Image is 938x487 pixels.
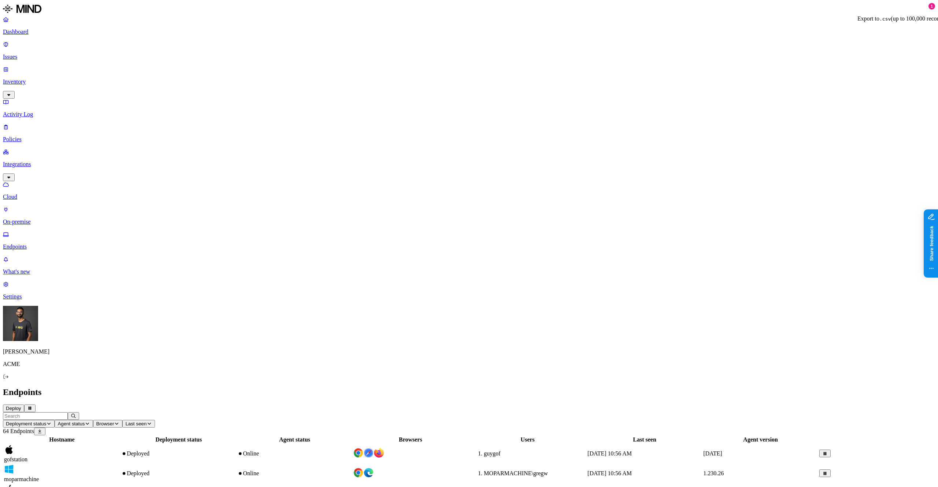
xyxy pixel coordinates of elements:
span: Browser [96,421,114,426]
p: Inventory [3,78,935,85]
a: Policies [3,124,935,143]
img: firefox.svg [374,448,384,458]
img: Amit Cohen [3,306,38,341]
p: Policies [3,136,935,143]
span: 1.230.26 [703,470,724,476]
a: Cloud [3,181,935,200]
img: safari.svg [363,448,374,458]
div: Online [237,470,352,477]
div: Deployment status [121,436,236,443]
a: Endpoints [3,231,935,250]
p: Integrations [3,161,935,168]
img: macos.svg [4,444,14,455]
a: Integrations [3,149,935,180]
a: Dashboard [3,16,935,35]
h2: Endpoints [3,387,935,397]
a: What's new [3,256,935,275]
span: Last seen [125,421,147,426]
span: [DATE] 10:56 AM [587,450,632,457]
span: 64 Endpoints [3,428,34,434]
p: On-premise [3,219,935,225]
div: Deployed [121,450,236,457]
p: Dashboard [3,29,935,35]
a: Issues [3,41,935,60]
span: [DATE] [703,450,722,457]
code: .csv [879,16,891,22]
img: windows.svg [4,464,14,475]
div: Deployed [121,470,236,477]
a: Settings [3,281,935,300]
p: Issues [3,54,935,60]
input: Search [3,412,68,420]
p: ACME [3,361,935,367]
img: MIND [3,3,41,15]
img: chrome.svg [353,468,363,478]
div: Agent version [703,436,818,443]
img: chrome.svg [353,448,363,458]
span: MOPARMACHINE\gregw [484,470,548,476]
p: Cloud [3,194,935,200]
a: MIND [3,3,935,16]
span: Agent status [58,421,85,426]
span: Deployment status [6,421,46,426]
div: Last seen [587,436,702,443]
span: guygof [484,450,501,457]
span: gofstation [4,456,27,462]
div: Hostname [4,436,120,443]
div: Users [469,436,586,443]
p: Endpoints [3,243,935,250]
div: Online [237,450,352,457]
div: Agent status [237,436,352,443]
span: moparmachine [4,476,39,482]
a: Inventory [3,66,935,98]
img: edge.svg [363,468,374,478]
a: Activity Log [3,99,935,118]
a: On-premise [3,206,935,225]
p: Settings [3,293,935,300]
p: What's new [3,268,935,275]
div: Browsers [353,436,468,443]
span: [DATE] 10:56 AM [587,470,632,476]
button: Deploy [3,404,24,412]
div: 1 [928,3,935,10]
p: Activity Log [3,111,935,118]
